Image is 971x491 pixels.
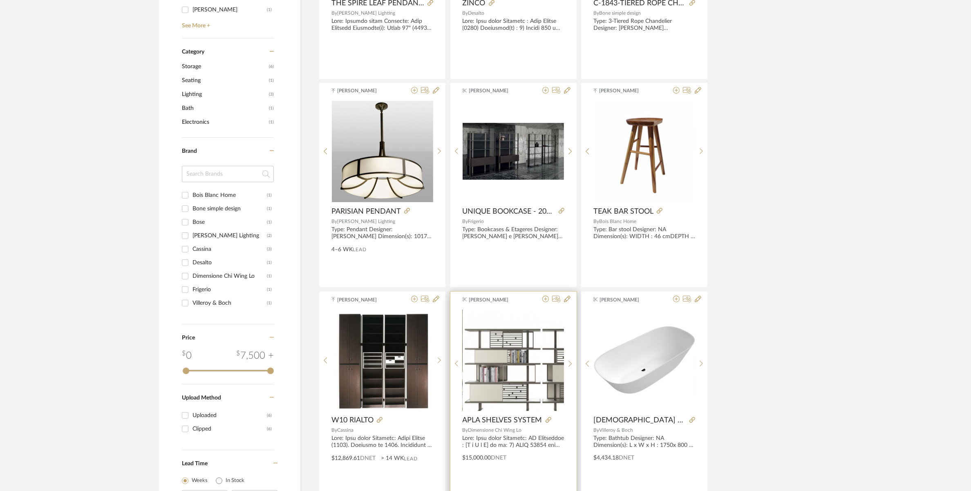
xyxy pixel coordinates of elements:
div: 0 [594,309,695,411]
span: W10 RIALTO [331,416,374,425]
div: Desalto [192,256,267,269]
span: Brand [182,148,197,154]
div: (1) [267,297,272,310]
div: Type: Pendant Designer: [PERSON_NAME] Dimension(s): 10178 / Op 01- Dia. 80.6cm Depth: 15.2cm 1017... [331,226,433,240]
span: Storage [182,60,267,74]
span: TEAK BAR STOOL [593,207,653,216]
span: Seating [182,74,267,87]
div: Cassina [192,243,267,256]
span: [PERSON_NAME] [337,87,389,94]
div: Lore: Ipsu dolor Sitametc : Adip Elitse (0280) Doeiusmod(t) : 9) Incidi 850 u Labor 267 e Dolor 0... [463,18,564,32]
span: By [331,11,337,16]
span: (1) [269,102,274,115]
div: Bois Blanc Home [192,189,267,202]
div: (1) [267,189,272,202]
span: Lighting [182,87,267,101]
span: Desalto [468,11,485,16]
span: By [593,11,599,16]
span: By [593,219,599,224]
div: Bose [192,216,267,229]
span: By [331,219,337,224]
img: UNIQUE BOOKCASE - 20702 [463,123,564,180]
span: $12,869.61 [331,455,360,461]
div: 0 [182,348,192,363]
span: $15,000.00 [463,455,491,461]
span: (1) [269,74,274,87]
img: TEAK BAR STOOL [594,101,695,202]
span: [PERSON_NAME] [599,87,651,94]
div: Clipped [192,422,267,435]
span: By [463,428,468,433]
span: (6) [269,60,274,73]
div: Lore: Ipsu dolor Sitametc: AD Elitseddoe : [T i U l E] do ma: 7) ALIQ 53854 enim adminim veniam :... [463,435,564,449]
div: (1) [267,270,272,283]
span: DNET [491,455,507,461]
input: Search Brands [182,166,274,182]
span: (1) [269,116,274,129]
div: (2) [267,229,272,242]
div: (1) [267,256,272,269]
span: > 14 WK [381,454,404,463]
span: Category [182,49,204,56]
label: Weeks [192,477,208,485]
div: [PERSON_NAME] Lighting [192,229,267,242]
div: Frigerio [192,283,267,296]
span: APLA SHELVES SYSTEM [463,416,542,425]
label: In Stock [226,477,244,485]
div: Uploaded [192,409,267,422]
div: (1) [267,283,272,296]
div: 7,500 + [236,348,274,363]
span: Upload Method [182,395,221,401]
span: Frigerio [468,219,484,224]
div: (6) [267,422,272,435]
div: Villeroy & Boch [192,297,267,310]
span: UNIQUE BOOKCASE - 20702 [463,207,555,216]
div: Lore: Ipsu dolor Sitametc: Adipi Elitse (1103). Doeiusmo te 1406. Incididunt : U577 l E 115do Mag... [331,435,433,449]
span: Bath [182,101,267,115]
div: (1) [267,216,272,229]
span: [PERSON_NAME] Lighting [337,219,395,224]
span: Lead [353,247,367,252]
div: (1) [267,202,272,215]
div: Dimensione Chi Wing Lo [192,270,267,283]
img: THEANO FREESTANDING BATHTUB [594,326,695,394]
span: Dimensione Chi Wing Lo [468,428,522,433]
div: Type: Bathtub Designer: NA Dimension(s): L x W x H : 1750x 800 x 506 Material/Finishes: Quaryl / ... [593,435,695,449]
div: (3) [267,243,272,256]
span: Bois Blanc Home [599,219,636,224]
div: Bone simple design [192,202,267,215]
span: Electronics [182,115,267,129]
div: (1) [267,3,272,16]
span: [DEMOGRAPHIC_DATA] FREESTANDING BATHTUB [593,416,686,425]
span: Lead [404,456,418,462]
span: PARISIAN PENDANT [331,207,401,216]
div: [PERSON_NAME] [192,3,267,16]
div: Type: Bookcases & Etageres Designer: [PERSON_NAME] e [PERSON_NAME] Dimension(s):120Lx42Wx183H cm.... [463,226,564,240]
span: Bone simple design [599,11,641,16]
span: Lead Time [182,461,208,466]
div: (6) [267,409,272,422]
span: By [463,11,468,16]
a: See More + [180,16,274,29]
span: [PERSON_NAME] [600,296,651,304]
span: 4–6 WK [331,246,353,254]
div: Type: Bar stool Designer: NA Dimension(s): WIDTH : 46 cmDEPTH : 45 cmHEIGHT : 73.5 cm Seat height... [593,226,695,240]
span: $4,434.18 [593,455,619,461]
span: [PERSON_NAME] [469,87,520,94]
div: Type: 3-Tiered Rope Chandelier Designer: [PERSON_NAME] Dimension(s): Overall drop: specify, Body ... [593,18,695,32]
div: 0 [463,309,564,411]
span: [PERSON_NAME] Lighting [337,11,395,16]
img: W10 RIALTO [333,309,432,411]
span: DNET [619,455,634,461]
span: By [593,428,599,433]
span: [PERSON_NAME] [469,296,520,304]
span: By [331,428,337,433]
span: [PERSON_NAME] [337,296,389,304]
span: By [463,219,468,224]
span: Villeroy & Boch [599,428,633,433]
span: (3) [269,88,274,101]
span: Cassina [337,428,353,433]
span: DNET [360,455,376,461]
span: Price [182,335,195,341]
img: APLA SHELVES SYSTEM [463,310,564,411]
